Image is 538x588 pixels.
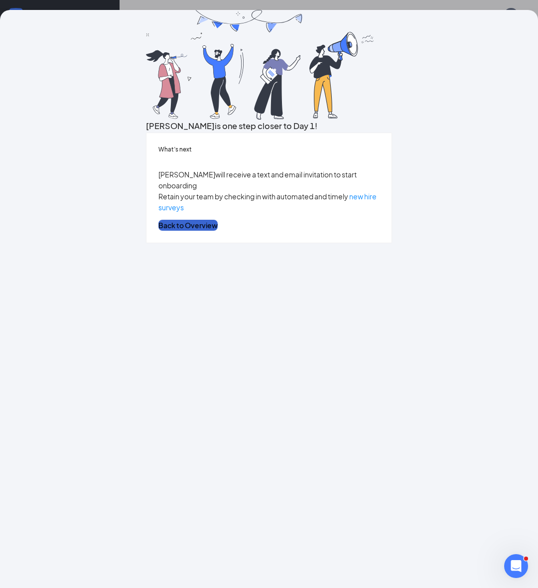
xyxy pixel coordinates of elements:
p: [PERSON_NAME] will receive a text and email invitation to start onboarding [158,169,380,191]
a: new hire surveys [158,192,377,212]
button: Back to Overview [158,220,218,231]
p: Retain your team by checking in with automated and timely [158,191,380,213]
img: you are all set [146,10,375,120]
h5: What’s next [158,145,380,154]
iframe: Intercom live chat [504,554,528,578]
h3: [PERSON_NAME] is one step closer to Day 1! [146,120,393,133]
